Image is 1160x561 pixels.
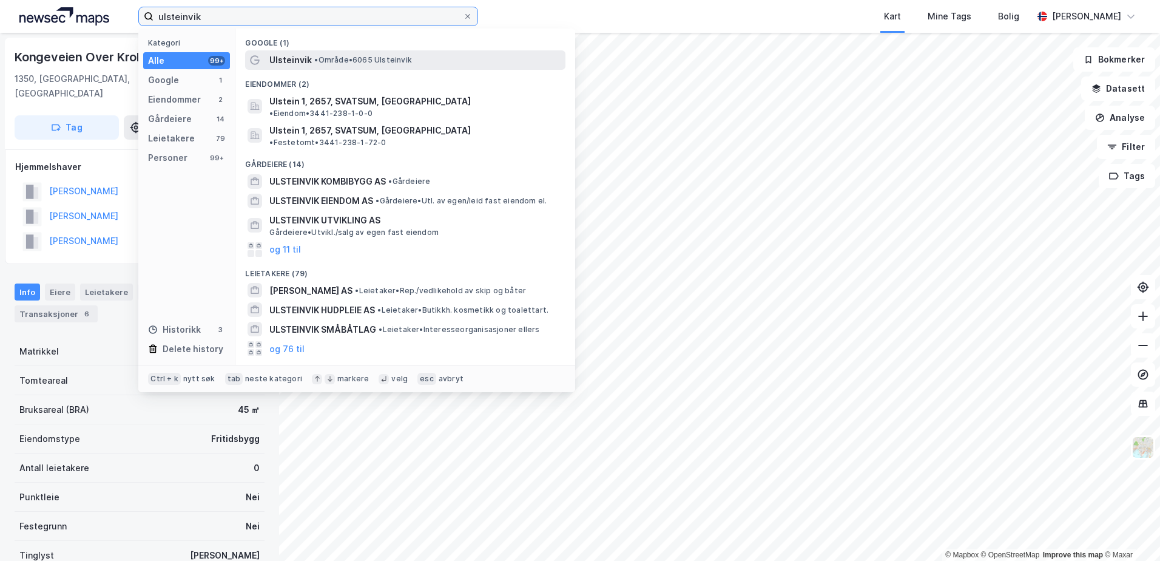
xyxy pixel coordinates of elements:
[15,115,119,140] button: Tag
[269,123,471,138] span: Ulstein 1, 2657, SVATSUM, [GEOGRAPHIC_DATA]
[235,150,575,172] div: Gårdeiere (14)
[1099,164,1155,188] button: Tags
[269,242,301,257] button: og 11 til
[19,432,80,446] div: Eiendomstype
[1131,436,1155,459] img: Z
[215,325,225,335] div: 3
[148,322,201,337] div: Historikk
[269,94,471,109] span: Ulstein 1, 2657, SVATSUM, [GEOGRAPHIC_DATA]
[163,342,223,356] div: Delete history
[19,344,59,359] div: Matrikkel
[19,373,68,388] div: Tomteareal
[1043,551,1103,559] a: Improve this map
[269,322,376,337] span: ULSTEINVIK SMÅBÅTLAG
[148,151,187,165] div: Personer
[377,305,548,315] span: Leietaker • Butikkh. kosmetikk og toalettart.
[417,373,436,385] div: esc
[246,490,260,505] div: Nei
[215,75,225,85] div: 1
[314,55,412,65] span: Område • 6065 Ulsteinvik
[269,228,439,237] span: Gårdeiere • Utvikl./salg av egen fast eiendom
[269,194,373,208] span: ULSTEINVIK EIENDOM AS
[269,109,373,118] span: Eiendom • 3441-238-1-0-0
[269,138,386,148] span: Festetomt • 3441-238-1-72-0
[235,259,575,281] div: Leietakere (79)
[235,70,575,92] div: Eiendommer (2)
[81,308,93,320] div: 6
[19,519,67,534] div: Festegrunn
[355,286,526,296] span: Leietaker • Rep./vedlikehold av skip og båter
[148,112,192,126] div: Gårdeiere
[1085,106,1155,130] button: Analyse
[379,325,539,335] span: Leietaker • Interesseorganisasjoner ellers
[439,374,464,384] div: avbryt
[148,131,195,146] div: Leietakere
[15,72,217,101] div: 1350, [GEOGRAPHIC_DATA], [GEOGRAPHIC_DATA]
[15,305,98,322] div: Transaksjoner
[1099,503,1160,561] iframe: Chat Widget
[148,373,181,385] div: Ctrl + k
[1052,9,1121,24] div: [PERSON_NAME]
[314,55,318,64] span: •
[376,196,547,206] span: Gårdeiere • Utl. av egen/leid fast eiendom el.
[153,7,463,25] input: Søk på adresse, matrikkel, gårdeiere, leietakere eller personer
[1073,47,1155,72] button: Bokmerker
[215,114,225,124] div: 14
[388,177,430,186] span: Gårdeiere
[19,490,59,505] div: Punktleie
[355,286,359,295] span: •
[19,403,89,417] div: Bruksareal (BRA)
[45,284,75,301] div: Eiere
[183,374,215,384] div: nytt søk
[19,461,89,475] div: Antall leietakere
[269,341,305,356] button: og 76 til
[208,153,225,163] div: 99+
[884,9,901,24] div: Kart
[246,519,260,534] div: Nei
[388,177,392,186] span: •
[376,196,379,205] span: •
[269,284,352,298] span: [PERSON_NAME] AS
[269,138,273,147] span: •
[269,213,561,228] span: ULSTEINVIK UTVIKLING AS
[1097,135,1155,159] button: Filter
[215,95,225,104] div: 2
[377,305,381,314] span: •
[208,56,225,66] div: 99+
[15,284,40,301] div: Info
[148,73,179,87] div: Google
[998,9,1019,24] div: Bolig
[225,373,243,385] div: tab
[15,160,264,174] div: Hjemmelshaver
[19,7,109,25] img: logo.a4113a55bc3d86da70a041830d287a7e.svg
[211,432,260,446] div: Fritidsbygg
[148,53,164,68] div: Alle
[15,47,214,67] div: Kongeveien Over Krokskogen 986
[254,461,260,475] div: 0
[269,109,273,118] span: •
[245,374,302,384] div: neste kategori
[945,551,979,559] a: Mapbox
[1081,76,1155,101] button: Datasett
[138,284,183,301] div: Datasett
[215,134,225,143] div: 79
[928,9,971,24] div: Mine Tags
[235,29,575,50] div: Google (1)
[148,92,201,107] div: Eiendommer
[235,358,575,380] div: Personer (99+)
[269,174,386,189] span: ULSTEINVIK KOMBIBYGG AS
[1099,503,1160,561] div: Kontrollprogram for chat
[80,284,133,301] div: Leietakere
[238,403,260,417] div: 45 ㎡
[148,38,230,47] div: Kategori
[269,53,312,67] span: Ulsteinvik
[981,551,1040,559] a: OpenStreetMap
[379,325,382,334] span: •
[269,303,375,318] span: ULSTEINVIK HUDPLEIE AS
[391,374,408,384] div: velg
[337,374,369,384] div: markere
